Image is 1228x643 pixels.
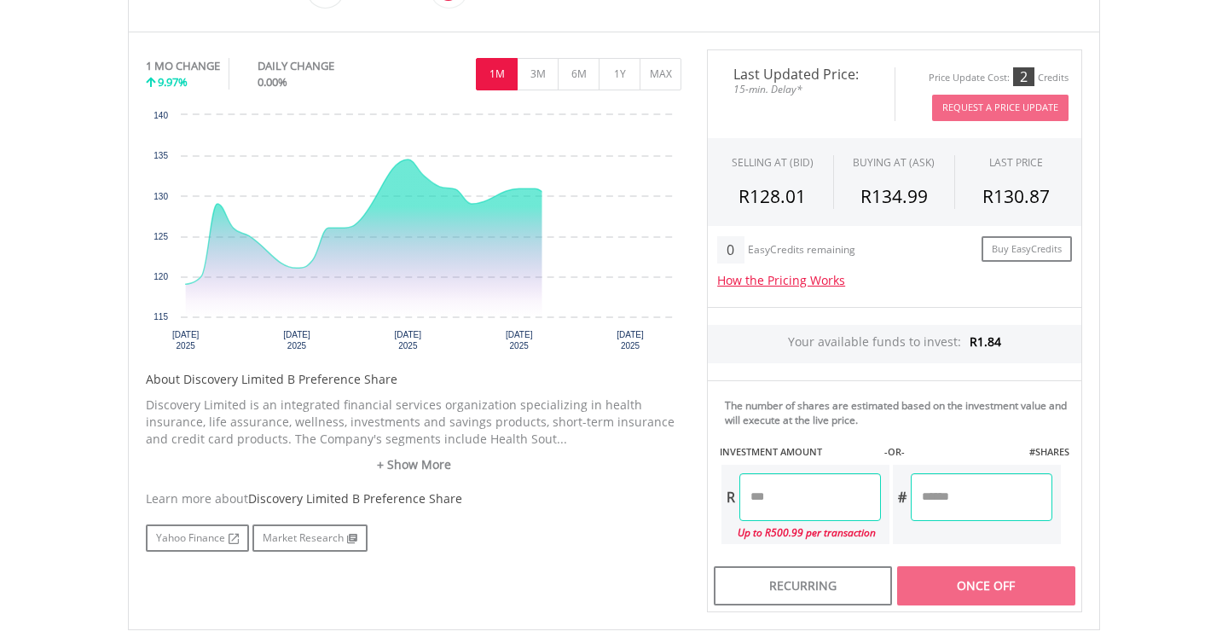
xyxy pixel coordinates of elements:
[982,236,1072,263] a: Buy EasyCredits
[893,473,911,521] div: #
[982,184,1050,208] span: R130.87
[153,312,168,321] text: 115
[1038,72,1069,84] div: Credits
[146,397,681,448] p: Discovery Limited is an integrated financial services organization specializing in health insuran...
[721,521,881,544] div: Up to R500.99 per transaction
[146,107,681,362] div: Chart. Highcharts interactive chart.
[172,330,200,350] text: [DATE] 2025
[617,330,644,350] text: [DATE] 2025
[248,490,462,507] span: Discovery Limited B Preference Share
[1029,445,1069,459] label: #SHARES
[258,58,391,74] div: DAILY CHANGE
[932,95,1069,121] button: Request A Price Update
[506,330,533,350] text: [DATE] 2025
[158,74,188,90] span: 9.97%
[929,72,1010,84] div: Price Update Cost:
[153,151,168,160] text: 135
[153,272,168,281] text: 120
[721,67,882,81] span: Last Updated Price:
[714,566,892,605] div: Recurring
[153,232,168,241] text: 125
[517,58,559,90] button: 3M
[721,81,882,97] span: 15-min. Delay*
[708,325,1081,363] div: Your available funds to invest:
[146,107,681,362] svg: Interactive chart
[721,473,739,521] div: R
[258,74,287,90] span: 0.00%
[252,524,368,552] a: Market Research
[599,58,640,90] button: 1Y
[970,333,1001,350] span: R1.84
[153,111,168,120] text: 140
[717,236,744,264] div: 0
[283,330,310,350] text: [DATE] 2025
[720,445,822,459] label: INVESTMENT AMOUNT
[1013,67,1034,86] div: 2
[146,490,681,507] div: Learn more about
[732,155,814,170] div: SELLING AT (BID)
[153,192,168,201] text: 130
[897,566,1075,605] div: Once Off
[853,155,935,170] span: BUYING AT (ASK)
[725,398,1074,427] div: The number of shares are estimated based on the investment value and will execute at the live price.
[146,58,220,74] div: 1 MO CHANGE
[989,155,1043,170] div: LAST PRICE
[558,58,600,90] button: 6M
[476,58,518,90] button: 1M
[717,272,845,288] a: How the Pricing Works
[640,58,681,90] button: MAX
[748,244,855,258] div: EasyCredits remaining
[860,184,928,208] span: R134.99
[146,456,681,473] a: + Show More
[395,330,422,350] text: [DATE] 2025
[146,371,681,388] h5: About Discovery Limited B Preference Share
[146,524,249,552] a: Yahoo Finance
[884,445,905,459] label: -OR-
[739,184,806,208] span: R128.01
